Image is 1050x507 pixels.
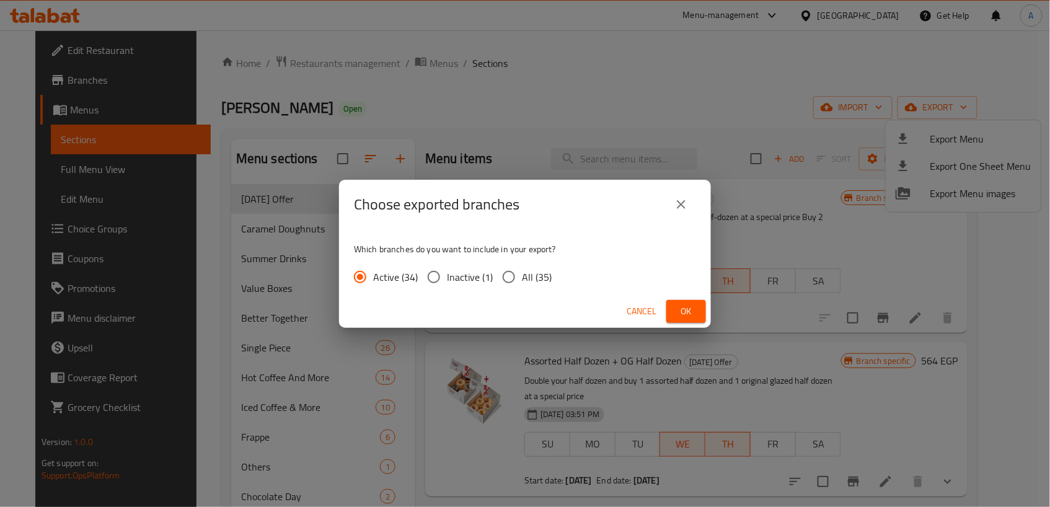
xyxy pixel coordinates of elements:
h2: Choose exported branches [354,195,519,214]
button: close [666,190,696,219]
span: Active (34) [373,270,418,284]
span: Inactive (1) [447,270,493,284]
span: All (35) [522,270,552,284]
span: Cancel [627,304,656,319]
button: Ok [666,300,706,323]
span: Ok [676,304,696,319]
p: Which branches do you want to include in your export? [354,243,696,255]
button: Cancel [622,300,661,323]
